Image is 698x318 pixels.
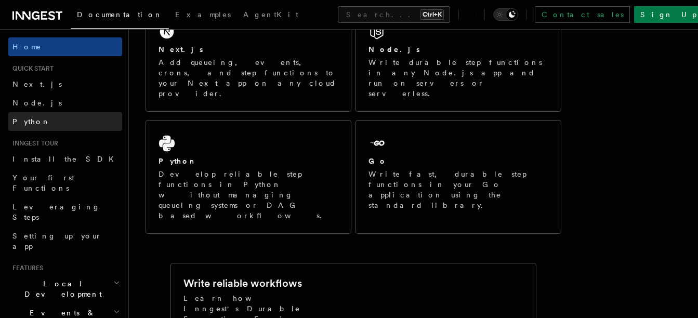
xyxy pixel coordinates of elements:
[368,169,548,210] p: Write fast, durable step functions in your Go application using the standard library.
[12,42,42,52] span: Home
[8,197,122,227] a: Leveraging Steps
[169,3,237,28] a: Examples
[368,44,420,55] h2: Node.js
[535,6,630,23] a: Contact sales
[420,9,444,20] kbd: Ctrl+K
[146,120,351,234] a: PythonDevelop reliable step functions in Python without managing queueing systems or DAG based wo...
[8,274,122,303] button: Local Development
[77,10,163,19] span: Documentation
[355,8,561,112] a: Node.jsWrite durable step functions in any Node.js app and run on servers or serverless.
[183,276,302,290] h2: Write reliable workflows
[175,10,231,19] span: Examples
[12,155,120,163] span: Install the SDK
[8,37,122,56] a: Home
[12,80,62,88] span: Next.js
[8,279,113,299] span: Local Development
[368,57,548,99] p: Write durable step functions in any Node.js app and run on servers or serverless.
[12,203,100,221] span: Leveraging Steps
[8,150,122,168] a: Install the SDK
[237,3,305,28] a: AgentKit
[8,264,43,272] span: Features
[12,99,62,107] span: Node.js
[159,44,203,55] h2: Next.js
[8,139,58,148] span: Inngest tour
[71,3,169,29] a: Documentation
[8,112,122,131] a: Python
[12,117,50,126] span: Python
[8,64,54,73] span: Quick start
[355,120,561,234] a: GoWrite fast, durable step functions in your Go application using the standard library.
[368,156,387,166] h2: Go
[12,232,102,250] span: Setting up your app
[338,6,450,23] button: Search...Ctrl+K
[146,8,351,112] a: Next.jsAdd queueing, events, crons, and step functions to your Next app on any cloud provider.
[243,10,298,19] span: AgentKit
[12,174,74,192] span: Your first Functions
[8,168,122,197] a: Your first Functions
[8,94,122,112] a: Node.js
[8,75,122,94] a: Next.js
[8,227,122,256] a: Setting up your app
[493,8,518,21] button: Toggle dark mode
[159,57,338,99] p: Add queueing, events, crons, and step functions to your Next app on any cloud provider.
[159,169,338,221] p: Develop reliable step functions in Python without managing queueing systems or DAG based workflows.
[159,156,197,166] h2: Python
